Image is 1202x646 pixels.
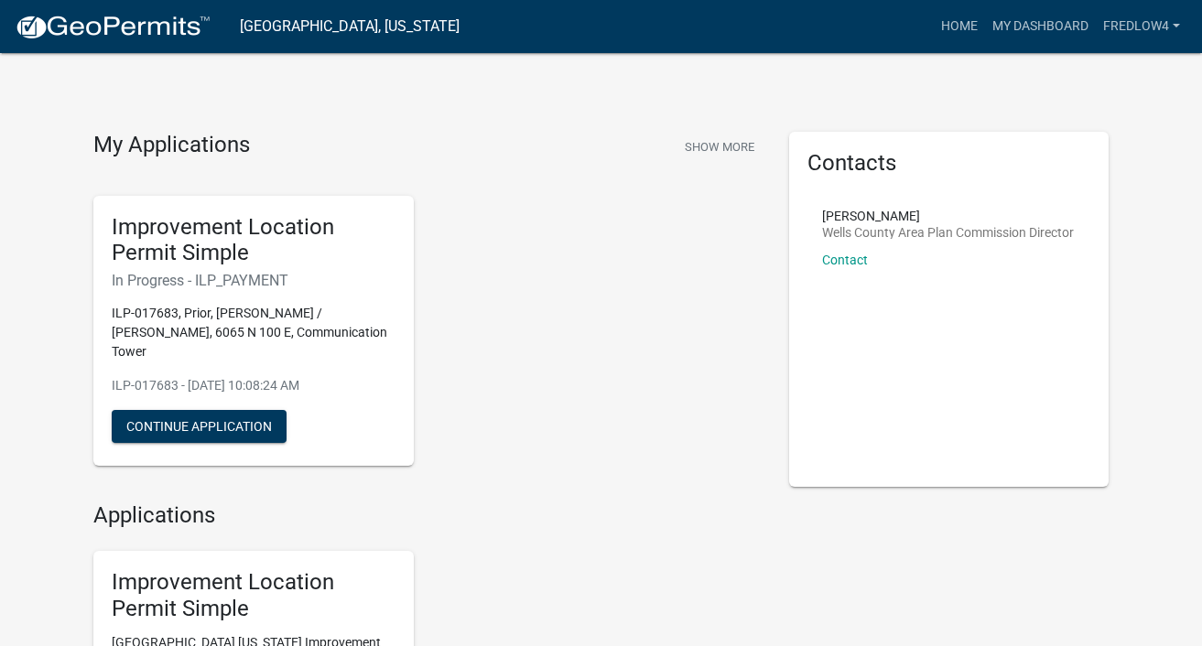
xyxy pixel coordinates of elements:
[1096,9,1187,44] a: fredlow4
[112,304,395,361] p: ILP-017683, Prior, [PERSON_NAME] / [PERSON_NAME], 6065 N 100 E, Communication Tower
[985,9,1096,44] a: My Dashboard
[822,253,868,267] a: Contact
[112,569,395,622] h5: Improvement Location Permit Simple
[677,132,762,162] button: Show More
[807,150,1091,177] h5: Contacts
[93,132,250,159] h4: My Applications
[822,226,1074,239] p: Wells County Area Plan Commission Director
[934,9,985,44] a: Home
[93,502,762,529] h4: Applications
[112,376,395,395] p: ILP-017683 - [DATE] 10:08:24 AM
[112,214,395,267] h5: Improvement Location Permit Simple
[112,272,395,289] h6: In Progress - ILP_PAYMENT
[822,210,1074,222] p: [PERSON_NAME]
[240,11,460,42] a: [GEOGRAPHIC_DATA], [US_STATE]
[112,410,287,443] button: Continue Application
